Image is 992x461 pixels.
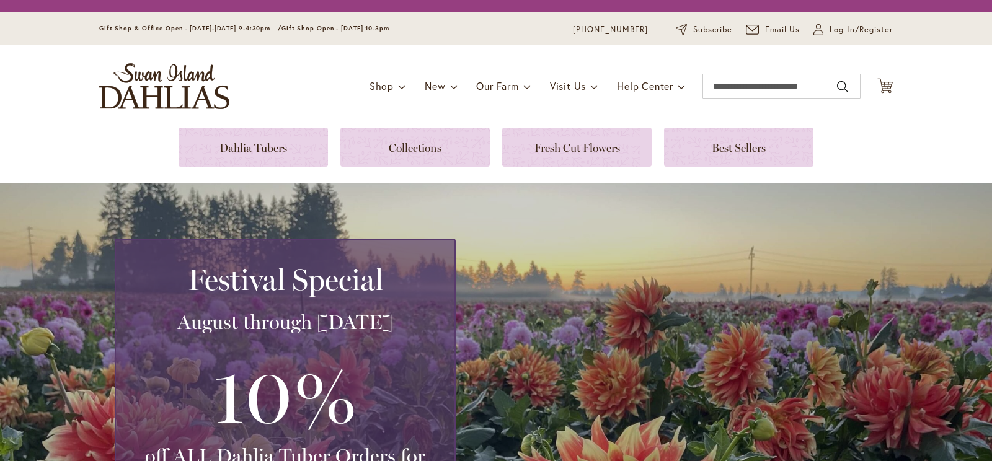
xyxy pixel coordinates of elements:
a: Email Us [746,24,800,36]
a: Subscribe [676,24,732,36]
span: Log In/Register [830,24,893,36]
a: [PHONE_NUMBER] [573,24,648,36]
span: Gift Shop & Office Open - [DATE]-[DATE] 9-4:30pm / [99,24,281,32]
span: Visit Us [550,79,586,92]
h3: 10% [131,347,440,444]
span: Help Center [617,79,673,92]
h2: Festival Special [131,262,440,297]
span: Email Us [765,24,800,36]
button: Search [837,77,848,97]
a: Log In/Register [813,24,893,36]
span: Our Farm [476,79,518,92]
span: New [425,79,445,92]
h3: August through [DATE] [131,310,440,335]
a: store logo [99,63,229,109]
span: Shop [370,79,394,92]
span: Gift Shop Open - [DATE] 10-3pm [281,24,389,32]
span: Subscribe [693,24,732,36]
